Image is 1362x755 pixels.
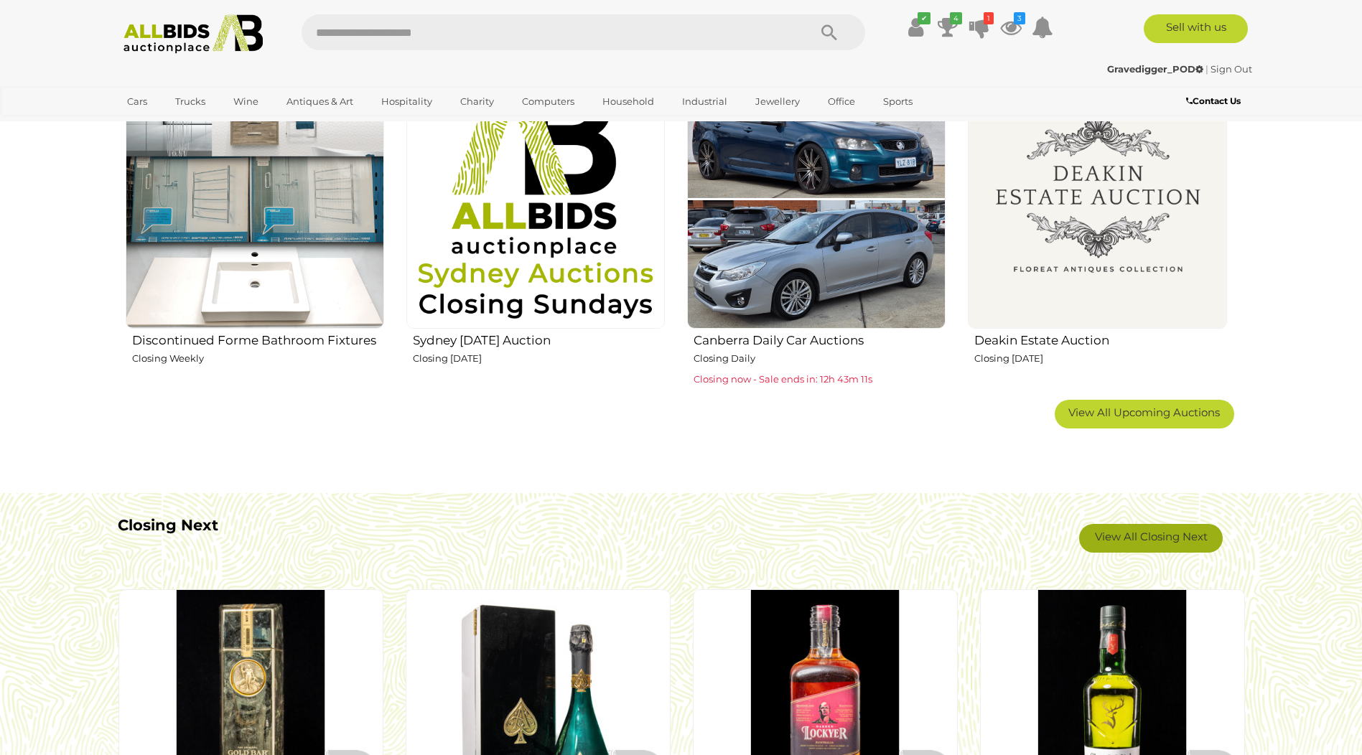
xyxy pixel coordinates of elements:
[1107,63,1203,75] strong: Gravedigger_POD
[673,90,737,113] a: Industrial
[968,70,1226,328] img: Deakin Estate Auction
[126,70,384,328] img: Discontinued Forme Bathroom Fixtures
[793,14,865,50] button: Search
[974,330,1226,347] h2: Deakin Estate Auction
[1079,524,1223,553] a: View All Closing Next
[372,90,442,113] a: Hospitality
[413,330,665,347] h2: Sydney [DATE] Auction
[125,69,384,388] a: Discontinued Forme Bathroom Fixtures Closing Weekly
[166,90,215,113] a: Trucks
[950,12,962,24] i: 4
[132,350,384,367] p: Closing Weekly
[1014,12,1025,24] i: 3
[224,90,268,113] a: Wine
[974,350,1226,367] p: Closing [DATE]
[818,90,864,113] a: Office
[1205,63,1208,75] span: |
[118,113,238,137] a: [GEOGRAPHIC_DATA]
[406,70,665,328] img: Sydney Sunday Auction
[513,90,584,113] a: Computers
[277,90,363,113] a: Antiques & Art
[694,350,946,367] p: Closing Daily
[593,90,663,113] a: Household
[1211,63,1252,75] a: Sign Out
[694,330,946,347] h2: Canberra Daily Car Auctions
[413,350,665,367] p: Closing [DATE]
[874,90,922,113] a: Sports
[969,14,990,40] a: 1
[118,516,218,534] b: Closing Next
[1186,93,1244,109] a: Contact Us
[918,12,930,24] i: ✔
[406,69,665,388] a: Sydney [DATE] Auction Closing [DATE]
[686,69,946,388] a: Canberra Daily Car Auctions Closing Daily Closing now - Sale ends in: 12h 43m 11s
[1186,95,1241,106] b: Contact Us
[984,12,994,24] i: 1
[116,14,271,54] img: Allbids.com.au
[687,70,946,328] img: Canberra Daily Car Auctions
[905,14,927,40] a: ✔
[132,330,384,347] h2: Discontinued Forme Bathroom Fixtures
[1107,63,1205,75] a: Gravedigger_POD
[451,90,503,113] a: Charity
[1055,400,1234,428] a: View All Upcoming Auctions
[967,69,1226,388] a: Deakin Estate Auction Closing [DATE]
[1000,14,1022,40] a: 3
[746,90,809,113] a: Jewellery
[937,14,958,40] a: 4
[118,90,157,113] a: Cars
[1144,14,1248,43] a: Sell with us
[1068,405,1220,419] span: View All Upcoming Auctions
[694,373,872,385] span: Closing now - Sale ends in: 12h 43m 11s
